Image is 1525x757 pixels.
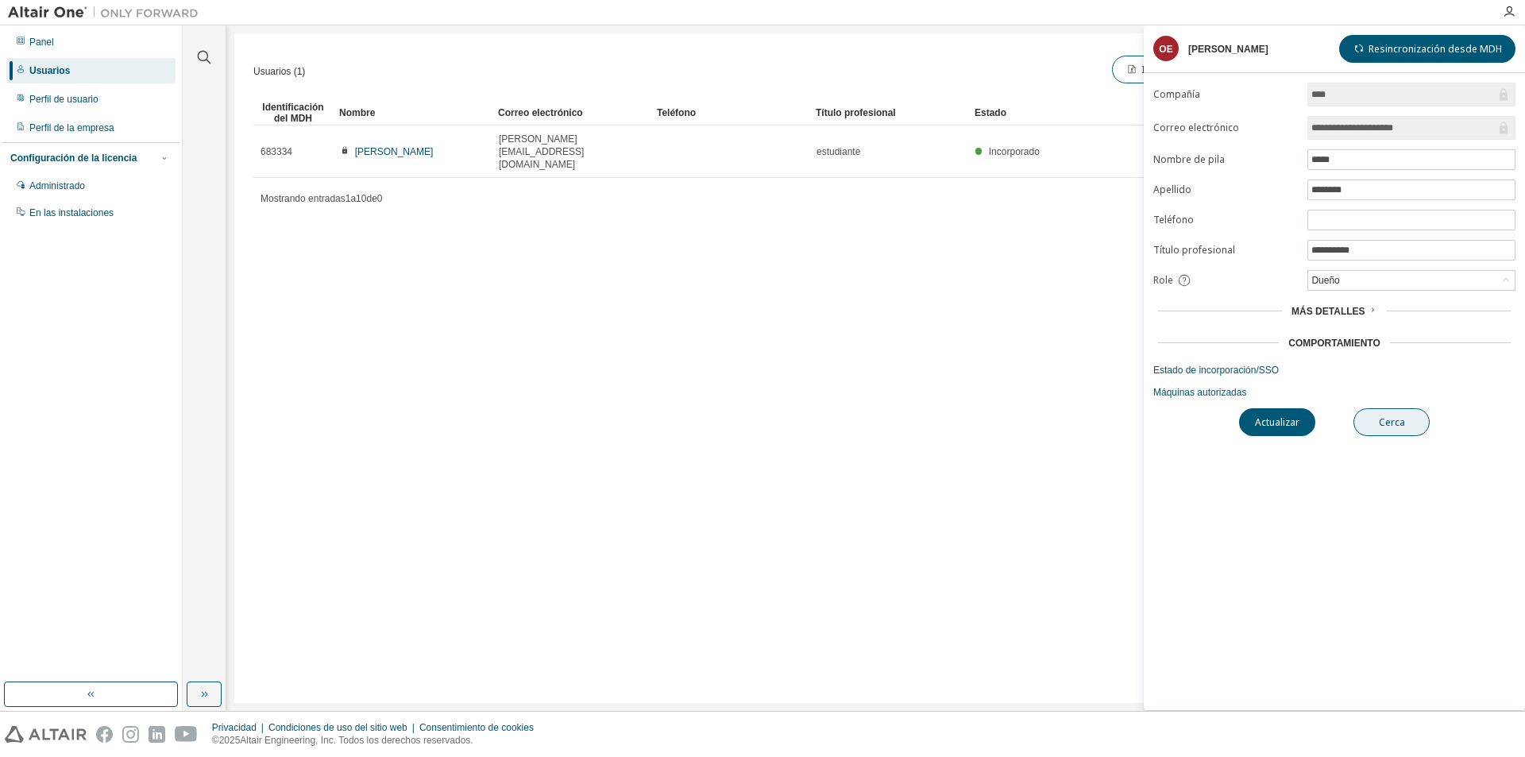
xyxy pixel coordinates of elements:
[1369,42,1502,56] font: Resincronización desde MDH
[10,153,137,164] font: Configuración de la licencia
[1288,338,1380,349] font: Comportamiento
[149,726,165,743] img: linkedin.svg
[355,146,434,157] font: [PERSON_NAME]
[240,735,473,746] font: Altair Engineering, Inc. Todos los derechos reservados.
[350,193,356,204] font: a
[1153,243,1235,257] font: Título profesional
[989,146,1040,157] font: Incorporado
[817,146,860,157] font: estudiante
[122,726,139,743] img: instagram.svg
[1153,183,1191,196] font: Apellido
[262,102,323,124] font: Identificación del MDH
[1308,271,1515,290] div: Dueño
[499,133,584,170] font: [PERSON_NAME][EMAIL_ADDRESS][DOMAIN_NAME]
[1153,121,1239,134] font: Correo electrónico
[816,107,896,118] font: Título profesional
[268,722,407,733] font: Condiciones de uso del sitio web
[1141,63,1234,76] font: Importar desde CSV
[219,735,241,746] font: 2025
[1153,365,1279,376] font: Estado de incorporación/SSO
[377,193,383,204] font: 0
[346,193,351,204] font: 1
[1239,408,1315,436] button: Actualizar
[1153,273,1173,287] font: Role
[1379,415,1405,429] font: Cerca
[1153,153,1225,166] font: Nombre de pila
[1159,44,1172,55] font: oe
[5,726,87,743] img: altair_logo.svg
[1112,56,1248,83] button: Importar desde CSV
[419,722,534,733] font: Consentimiento de cookies
[975,107,1006,118] font: Estado
[1291,306,1365,317] font: Más detalles
[1153,213,1194,226] font: Teléfono
[1153,387,1246,398] font: Máquinas autorizadas
[175,726,198,743] img: youtube.svg
[1311,275,1339,286] font: Dueño
[212,735,219,746] font: ©
[261,193,346,204] font: Mostrando entradas
[498,107,583,118] font: Correo electrónico
[1353,408,1430,436] button: Cerca
[657,107,696,118] font: Teléfono
[1255,415,1299,429] font: Actualizar
[29,122,114,133] font: Perfil de la empresa
[29,94,98,105] font: Perfil de usuario
[8,5,207,21] img: Altair Uno
[1153,87,1200,101] font: Compañía
[366,193,376,204] font: de
[212,722,257,733] font: Privacidad
[1339,35,1515,63] button: Resincronización desde MDH
[29,180,85,191] font: Administrado
[29,37,54,48] font: Panel
[253,66,305,77] font: Usuarios (1)
[96,726,113,743] img: facebook.svg
[29,65,70,76] font: Usuarios
[29,207,114,218] font: En las instalaciones
[1188,44,1268,55] font: [PERSON_NAME]
[356,193,366,204] font: 10
[261,146,292,157] font: 683334
[339,107,375,118] font: Nombre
